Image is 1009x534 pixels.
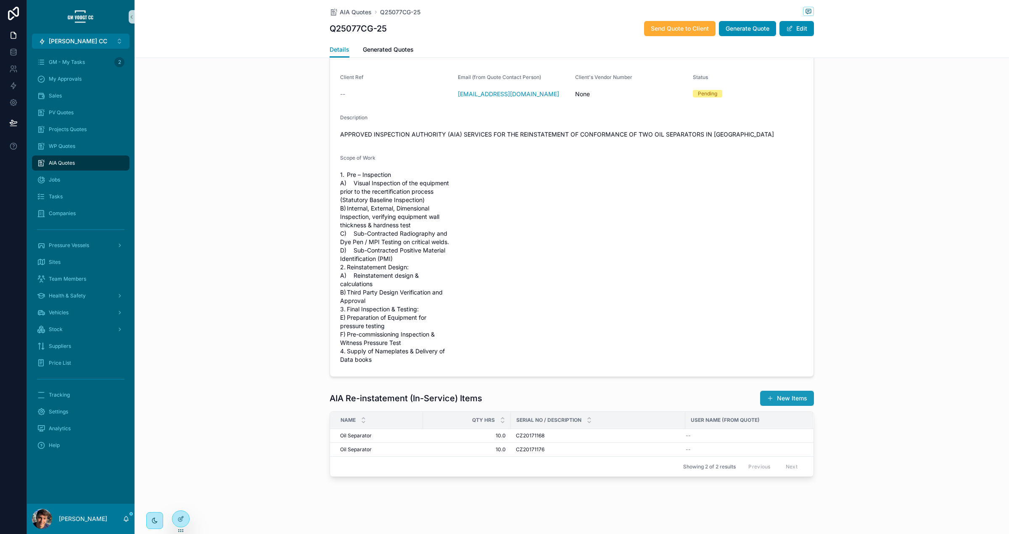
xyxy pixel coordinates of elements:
[363,45,414,54] span: Generated Quotes
[32,305,129,320] a: Vehicles
[49,276,86,282] span: Team Members
[32,189,129,204] a: Tasks
[32,421,129,436] a: Analytics
[458,74,541,80] span: Email (from Quote Contact Person)
[698,90,717,97] div: Pending
[32,172,129,187] a: Jobs
[67,10,94,24] img: App logo
[428,432,506,439] span: 10.0
[32,139,129,154] a: WP Quotes
[27,49,135,464] div: scrollable content
[49,309,69,316] span: Vehicles
[32,387,129,402] a: Tracking
[32,355,129,371] a: Price List
[49,176,60,183] span: Jobs
[32,339,129,354] a: Suppliers
[340,114,367,121] span: Description
[340,155,375,161] span: Scope of Work
[32,71,129,87] a: My Approvals
[32,238,129,253] a: Pressure Vessels
[330,392,482,404] h1: AIA Re-instatement (In-Service) Items
[32,271,129,287] a: Team Members
[726,24,769,33] span: Generate Quote
[340,130,803,139] span: APPROVED INSPECTION AUTHORITY (AIA) SERVICES FOR THE REINSTATEMENT OF CONFORMANCE OF TWO OIL SEPA...
[428,446,506,453] span: 10.0
[49,92,62,99] span: Sales
[340,171,451,364] span: 1. Pre – Inspection A) Visual Inspection of the equipment prior to the recertification process (S...
[330,42,349,58] a: Details
[32,322,129,337] a: Stock
[49,343,71,350] span: Suppliers
[363,42,414,59] a: Generated Quotes
[49,210,76,217] span: Companies
[779,21,814,36] button: Edit
[49,442,60,449] span: Help
[760,391,814,406] button: New Items
[458,90,559,98] a: [EMAIL_ADDRESS][DOMAIN_NAME]
[340,446,372,453] span: Oil Separator
[49,242,89,249] span: Pressure Vessels
[693,74,708,80] span: Status
[330,23,387,34] h1: Q25077CG-25
[330,8,372,16] a: AIA Quotes
[330,45,349,54] span: Details
[516,432,544,439] span: CZ20171168
[380,8,420,16] a: Q25077CG-25
[32,155,129,171] a: AIA Quotes
[340,432,372,439] span: Oil Separator
[49,193,63,200] span: Tasks
[340,74,364,80] span: Client Ref
[49,360,71,366] span: Price List
[49,37,107,45] span: [PERSON_NAME] CC
[49,425,71,432] span: Analytics
[32,88,129,103] a: Sales
[49,259,61,266] span: Sites
[32,255,129,270] a: Sites
[472,417,495,424] span: Qty Hrs
[516,417,581,424] span: Serial No / Description
[49,76,82,82] span: My Approvals
[644,21,716,36] button: Send Quote to Client
[32,122,129,137] a: Projects Quotes
[49,292,86,299] span: Health & Safety
[59,515,107,523] p: [PERSON_NAME]
[49,143,75,150] span: WP Quotes
[49,109,74,116] span: PV Quotes
[651,24,709,33] span: Send Quote to Client
[683,463,736,470] span: Showing 2 of 2 results
[49,160,75,166] span: AIA Quotes
[49,126,87,133] span: Projects Quotes
[32,34,129,49] button: Select Button
[575,74,632,80] span: Client's Vendor Number
[32,55,129,70] a: GM - My Tasks2
[49,392,70,398] span: Tracking
[341,417,356,424] span: Name
[575,90,686,98] span: None
[686,432,691,439] span: --
[32,288,129,303] a: Health & Safety
[340,90,345,98] span: --
[691,417,760,424] span: User Name (from Quote)
[516,446,544,453] span: CZ20171176
[49,59,85,66] span: GM - My Tasks
[32,438,129,453] a: Help
[340,8,372,16] span: AIA Quotes
[32,105,129,120] a: PV Quotes
[686,446,691,453] span: --
[49,326,63,333] span: Stock
[32,206,129,221] a: Companies
[32,404,129,419] a: Settings
[114,57,124,67] div: 2
[719,21,776,36] button: Generate Quote
[49,408,68,415] span: Settings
